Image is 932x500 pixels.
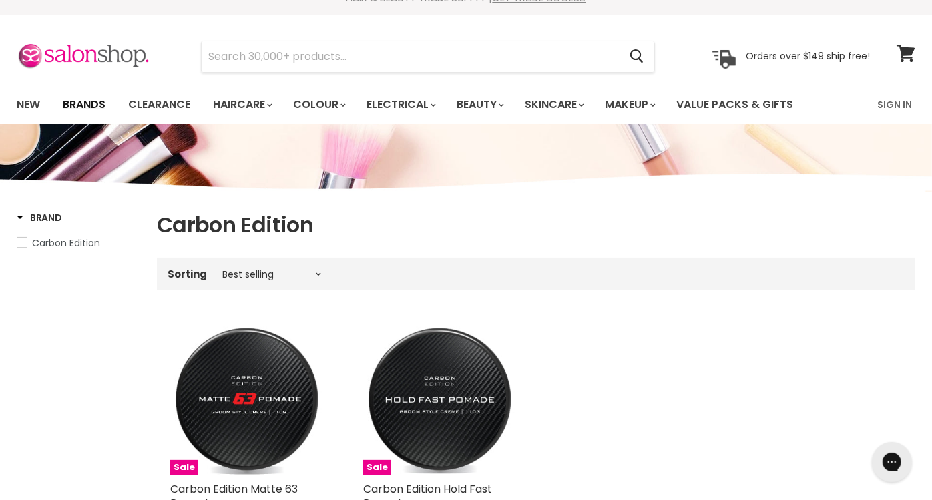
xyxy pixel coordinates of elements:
h3: Brand [17,211,62,224]
button: Search [619,41,654,72]
a: Beauty [447,91,512,119]
a: Carbon Edition [17,236,140,250]
a: Skincare [515,91,592,119]
a: Clearance [118,91,200,119]
a: Carbon Edition Hold Fast PomadeSale [363,322,516,475]
a: Makeup [595,91,664,119]
img: Carbon Edition Hold Fast Pomade [363,322,516,475]
span: Carbon Edition [32,236,100,250]
a: Sign In [869,91,920,119]
a: Colour [283,91,354,119]
span: Sale [170,460,198,475]
a: Value Packs & Gifts [666,91,803,119]
p: Orders over $149 ship free! [746,50,870,62]
iframe: Gorgias live chat messenger [865,437,919,487]
input: Search [202,41,619,72]
a: Haircare [203,91,280,119]
a: Carbon Edition Matte 63 PomadeSale [170,322,323,475]
a: Electrical [357,91,444,119]
img: Carbon Edition Matte 63 Pomade [170,322,323,475]
ul: Main menu [7,85,837,124]
h1: Carbon Edition [157,211,915,239]
form: Product [201,41,655,73]
a: New [7,91,50,119]
label: Sorting [168,268,207,280]
a: Brands [53,91,115,119]
span: Sale [363,460,391,475]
